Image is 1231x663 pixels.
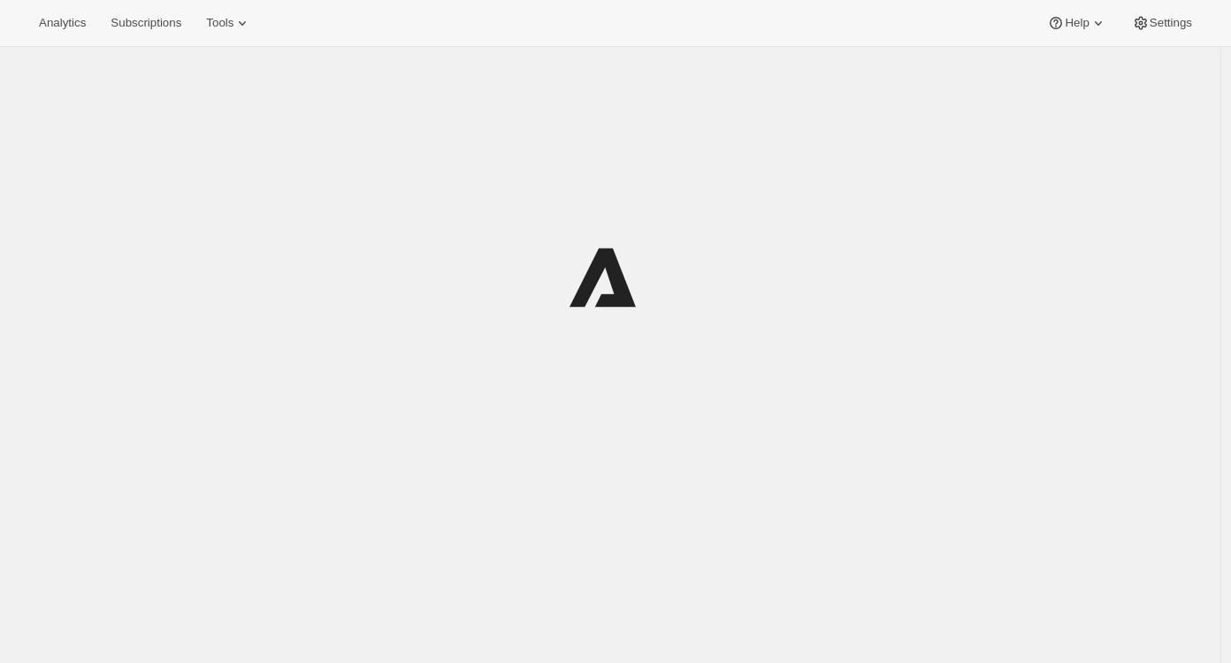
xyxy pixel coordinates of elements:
span: Subscriptions [111,16,181,30]
button: Subscriptions [100,11,192,35]
button: Help [1036,11,1117,35]
button: Tools [195,11,262,35]
span: Tools [206,16,233,30]
span: Help [1065,16,1089,30]
button: Analytics [28,11,96,35]
button: Settings [1121,11,1203,35]
span: Analytics [39,16,86,30]
span: Settings [1150,16,1192,30]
